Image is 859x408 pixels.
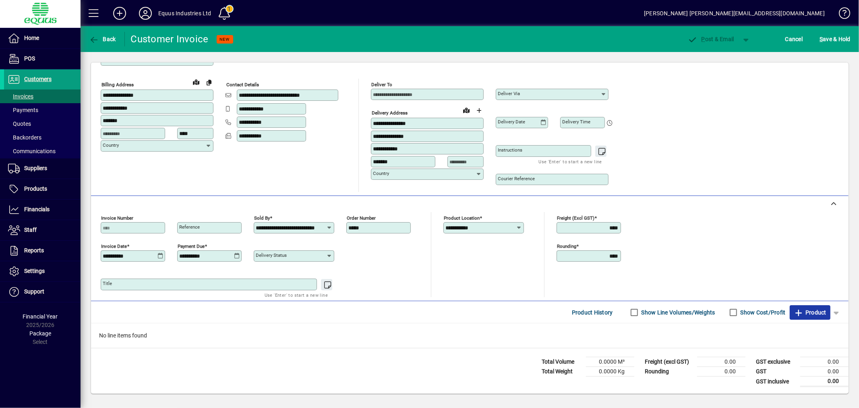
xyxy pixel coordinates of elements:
[81,32,125,46] app-page-header-button: Back
[800,367,849,377] td: 0.00
[29,330,51,337] span: Package
[158,7,211,20] div: Equus Industries Ltd
[24,247,44,254] span: Reports
[89,36,116,42] span: Back
[4,158,81,179] a: Suppliers
[24,165,47,171] span: Suppliers
[818,32,853,46] button: Save & Hold
[4,49,81,69] a: POS
[4,90,81,103] a: Invoices
[8,121,31,127] span: Quotes
[4,103,81,117] a: Payments
[498,176,535,181] mat-label: Courier Reference
[538,367,586,377] td: Total Weight
[785,33,803,46] span: Cancel
[220,37,230,42] span: NEW
[4,131,81,144] a: Backorders
[569,305,616,320] button: Product History
[8,93,33,100] span: Invoices
[103,142,119,148] mat-label: Country
[107,6,132,21] button: Add
[101,215,133,221] mat-label: Invoice number
[752,367,800,377] td: GST
[4,28,81,48] a: Home
[641,357,697,367] td: Freight (excl GST)
[800,357,849,367] td: 0.00
[752,377,800,387] td: GST inclusive
[4,200,81,220] a: Financials
[498,119,525,125] mat-label: Delivery date
[697,367,745,377] td: 0.00
[347,215,376,221] mat-label: Order number
[91,323,849,348] div: No line items found
[24,268,45,274] span: Settings
[557,215,594,221] mat-label: Freight (excl GST)
[4,179,81,199] a: Products
[586,357,634,367] td: 0.0000 M³
[24,55,35,62] span: POS
[557,244,576,249] mat-label: Rounding
[87,32,118,46] button: Back
[131,33,209,46] div: Customer Invoice
[254,215,270,221] mat-label: Sold by
[820,36,823,42] span: S
[24,206,50,212] span: Financials
[498,91,520,96] mat-label: Deliver via
[373,171,389,176] mat-label: Country
[702,36,705,42] span: P
[4,144,81,158] a: Communications
[178,244,205,249] mat-label: Payment due
[203,76,215,89] button: Copy to Delivery address
[8,107,38,113] span: Payments
[783,32,805,46] button: Cancel
[265,290,328,300] mat-hint: Use 'Enter' to start a new line
[256,252,287,258] mat-label: Delivery status
[24,76,52,82] span: Customers
[538,357,586,367] td: Total Volume
[644,7,825,20] div: [PERSON_NAME] [PERSON_NAME][EMAIL_ADDRESS][DOMAIN_NAME]
[562,119,590,125] mat-label: Delivery time
[820,33,851,46] span: ave & Hold
[132,6,158,21] button: Profile
[101,244,127,249] mat-label: Invoice date
[24,288,44,295] span: Support
[4,117,81,131] a: Quotes
[752,357,800,367] td: GST exclusive
[640,308,715,316] label: Show Line Volumes/Weights
[800,377,849,387] td: 0.00
[24,227,37,233] span: Staff
[179,224,200,230] mat-label: Reference
[739,308,786,316] label: Show Cost/Profit
[4,220,81,240] a: Staff
[641,367,697,377] td: Rounding
[586,367,634,377] td: 0.0000 Kg
[572,306,613,319] span: Product History
[683,32,738,46] button: Post & Email
[444,215,480,221] mat-label: Product location
[460,104,473,117] a: View on map
[539,157,602,166] mat-hint: Use 'Enter' to start a new line
[8,134,41,141] span: Backorders
[24,185,47,192] span: Products
[833,2,849,28] a: Knowledge Base
[24,35,39,41] span: Home
[371,82,392,87] mat-label: Deliver To
[190,75,203,88] a: View on map
[4,261,81,281] a: Settings
[8,148,56,154] span: Communications
[4,241,81,261] a: Reports
[790,305,830,320] button: Product
[794,306,826,319] span: Product
[103,281,112,286] mat-label: Title
[697,357,745,367] td: 0.00
[687,36,734,42] span: ost & Email
[23,313,58,320] span: Financial Year
[473,104,486,117] button: Choose address
[4,282,81,302] a: Support
[498,147,522,153] mat-label: Instructions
